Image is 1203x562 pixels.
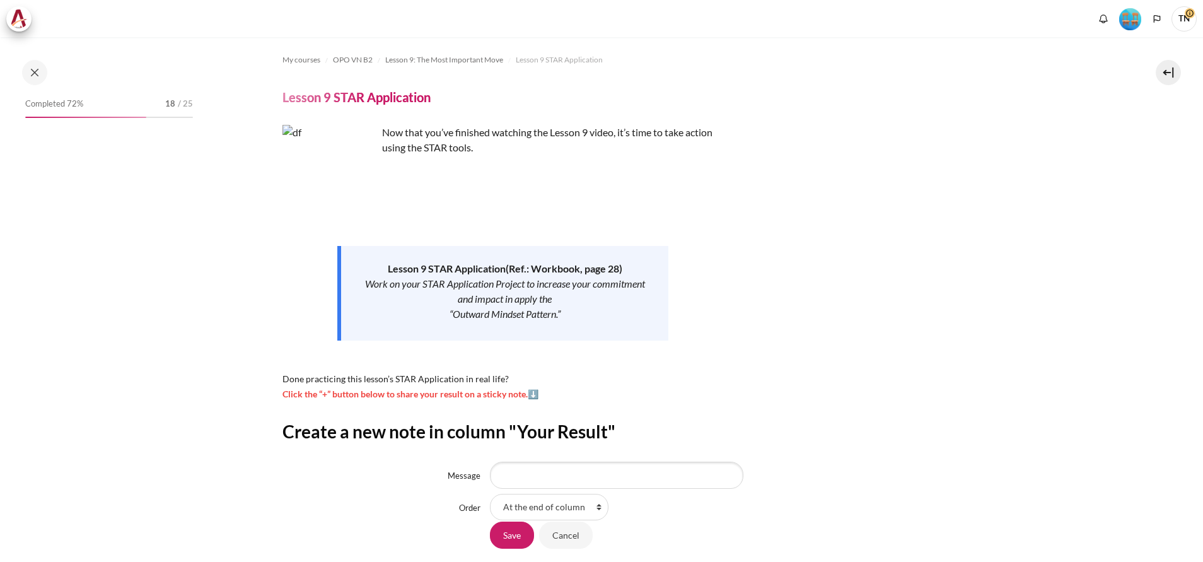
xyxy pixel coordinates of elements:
[364,276,646,322] div: Work on your STAR Application Project to increase your commitment and impact in apply the “Outwar...
[282,420,1113,443] h2: Create a new note in column "Your Result"
[282,89,431,105] h4: Lesson 9 STAR Application
[333,52,373,67] a: OPO VN B2
[25,117,146,118] div: 72%
[1114,7,1146,30] a: Level #4
[459,503,480,513] label: Order
[448,471,480,481] label: Message
[165,98,175,110] span: 18
[1119,8,1141,30] img: Level #4
[388,262,506,274] strong: Lesson 9 STAR Application
[10,9,28,28] img: Architeck
[178,98,193,110] span: / 25
[282,125,377,220] img: df
[516,52,603,67] a: Lesson 9 STAR Application
[1094,9,1113,28] div: Show notification window with no new notifications
[282,373,509,384] span: Done practicing this lesson’s STAR Application in real life?
[282,54,320,66] span: My courses
[385,52,503,67] a: Lesson 9: The Most Important Move
[1171,6,1197,32] a: User menu
[333,54,373,66] span: OPO VN B2
[516,54,603,66] span: Lesson 9 STAR Application
[282,50,1113,70] nav: Navigation bar
[282,389,538,399] span: Click the “+” button below to share your result on a sticky note.⬇️
[6,6,38,32] a: Architeck Architeck
[490,522,534,548] input: Save
[1148,9,1166,28] button: Languages
[539,522,593,548] input: Cancel
[282,52,320,67] a: My courses
[1119,7,1141,30] div: Level #4
[25,98,83,110] span: Completed 72%
[506,262,622,274] strong: (Ref.: Workbook, page 28)
[385,54,503,66] span: Lesson 9: The Most Important Move
[1171,6,1197,32] span: TN
[382,126,712,153] span: Now that you’ve finished watching the Lesson 9 video, it’s time to take action using the STAR tools.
